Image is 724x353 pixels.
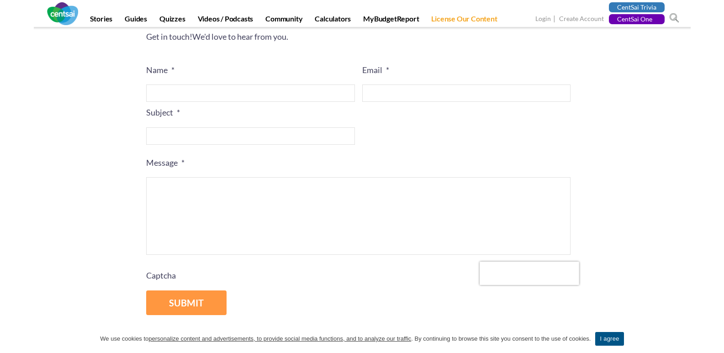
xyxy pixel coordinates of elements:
label: Name [146,65,355,75]
a: Quizzes [154,14,191,27]
span: We'd love to hear from you. [192,32,288,42]
span: | [552,14,558,24]
a: Community [260,14,308,27]
p: Get in touch! [146,28,578,45]
label: Email [362,65,571,75]
a: Videos / Podcasts [192,14,259,27]
a: CentSai Trivia [609,2,665,12]
input: Submit [146,290,227,316]
label: Subject [146,107,355,118]
a: I agree [595,332,624,346]
iframe: reCAPTCHA [480,262,579,285]
a: CentSai One [609,14,665,24]
a: Calculators [309,14,356,27]
a: Stories [85,14,118,27]
u: personalize content and advertisements, to provide social media functions, and to analyze our tra... [148,335,411,342]
a: Guides [119,14,153,27]
a: Login [535,15,551,24]
span: We use cookies to . By continuing to browse this site you consent to the use of cookies. [100,334,591,343]
a: MyBudgetReport [358,14,424,27]
a: I agree [708,334,717,343]
label: Captcha [146,270,571,281]
img: CentSai [47,2,78,25]
a: Create Account [559,15,604,24]
a: License Our Content [426,14,502,27]
label: Message [146,158,571,168]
